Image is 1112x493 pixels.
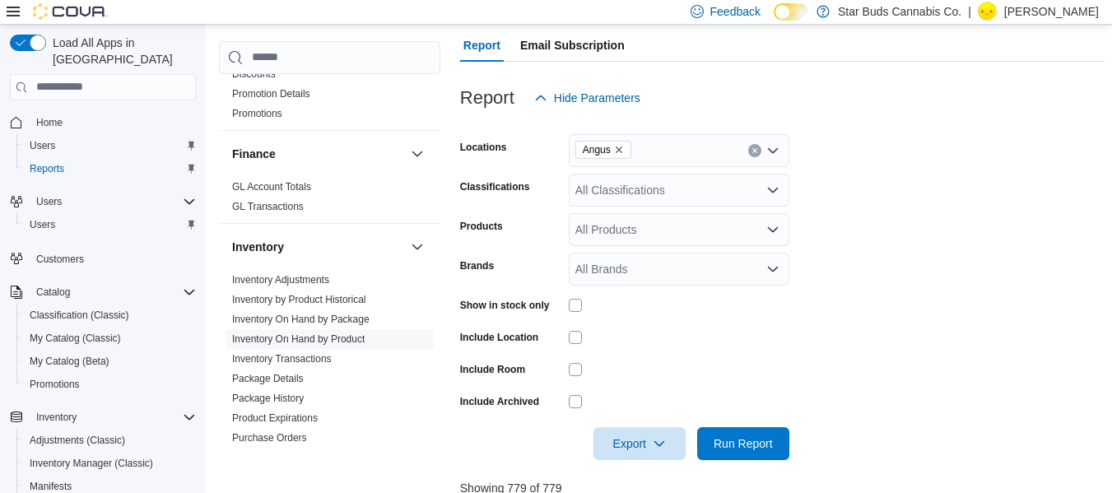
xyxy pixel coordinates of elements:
[30,162,64,175] span: Reports
[3,281,202,304] button: Catalog
[30,282,196,302] span: Catalog
[710,3,761,20] span: Feedback
[23,136,196,156] span: Users
[23,328,128,348] a: My Catalog (Classic)
[30,192,68,212] button: Users
[232,293,366,306] span: Inventory by Product Historical
[748,144,761,157] button: Clear input
[232,353,332,365] a: Inventory Transactions
[30,139,55,152] span: Users
[232,314,370,325] a: Inventory On Hand by Package
[460,88,514,108] h3: Report
[23,159,196,179] span: Reports
[232,373,304,384] a: Package Details
[23,374,86,394] a: Promotions
[407,144,427,164] button: Finance
[232,67,276,81] span: Discounts
[23,430,132,450] a: Adjustments (Classic)
[232,108,282,119] a: Promotions
[968,2,971,21] p: |
[30,309,129,322] span: Classification (Classic)
[30,480,72,493] span: Manifests
[30,378,80,391] span: Promotions
[978,2,998,21] div: Lucas Walker
[232,412,318,425] span: Product Expirations
[766,144,779,157] button: Open list of options
[232,412,318,424] a: Product Expirations
[583,142,611,158] span: Angus
[554,90,640,106] span: Hide Parameters
[23,430,196,450] span: Adjustments (Classic)
[603,427,676,460] span: Export
[460,259,494,272] label: Brands
[460,220,503,233] label: Products
[232,274,329,286] a: Inventory Adjustments
[33,3,107,20] img: Cova
[30,112,196,133] span: Home
[23,374,196,394] span: Promotions
[232,313,370,326] span: Inventory On Hand by Package
[36,286,70,299] span: Catalog
[232,273,329,286] span: Inventory Adjustments
[36,116,63,129] span: Home
[30,192,196,212] span: Users
[30,355,109,368] span: My Catalog (Beta)
[697,427,789,460] button: Run Report
[30,407,196,427] span: Inventory
[232,180,311,193] span: GL Account Totals
[463,29,500,62] span: Report
[3,406,202,429] button: Inventory
[460,395,539,408] label: Include Archived
[460,363,525,376] label: Include Room
[23,215,62,235] a: Users
[232,68,276,80] a: Discounts
[16,350,202,373] button: My Catalog (Beta)
[23,453,160,473] a: Inventory Manager (Classic)
[3,246,202,270] button: Customers
[593,427,686,460] button: Export
[232,239,404,255] button: Inventory
[232,432,307,444] a: Purchase Orders
[23,305,136,325] a: Classification (Classic)
[30,434,125,447] span: Adjustments (Classic)
[30,407,83,427] button: Inventory
[575,141,631,159] span: Angus
[16,327,202,350] button: My Catalog (Classic)
[219,177,440,223] div: Finance
[36,253,84,266] span: Customers
[30,218,55,231] span: Users
[16,213,202,236] button: Users
[460,180,530,193] label: Classifications
[23,136,62,156] a: Users
[528,81,647,114] button: Hide Parameters
[23,351,116,371] a: My Catalog (Beta)
[16,157,202,180] button: Reports
[23,453,196,473] span: Inventory Manager (Classic)
[460,141,507,154] label: Locations
[219,64,440,130] div: Discounts & Promotions
[232,88,310,100] a: Promotion Details
[232,372,304,385] span: Package Details
[714,435,773,452] span: Run Report
[1004,2,1099,21] p: [PERSON_NAME]
[30,332,121,345] span: My Catalog (Classic)
[232,200,304,213] span: GL Transactions
[30,457,153,470] span: Inventory Manager (Classic)
[23,351,196,371] span: My Catalog (Beta)
[838,2,961,21] p: Star Buds Cannabis Co.
[232,146,276,162] h3: Finance
[232,333,365,345] a: Inventory On Hand by Product
[16,452,202,475] button: Inventory Manager (Classic)
[232,352,332,365] span: Inventory Transactions
[16,373,202,396] button: Promotions
[460,331,538,344] label: Include Location
[232,107,282,120] span: Promotions
[16,429,202,452] button: Adjustments (Classic)
[23,159,71,179] a: Reports
[30,113,69,133] a: Home
[36,195,62,208] span: Users
[232,393,304,404] a: Package History
[30,282,77,302] button: Catalog
[36,411,77,424] span: Inventory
